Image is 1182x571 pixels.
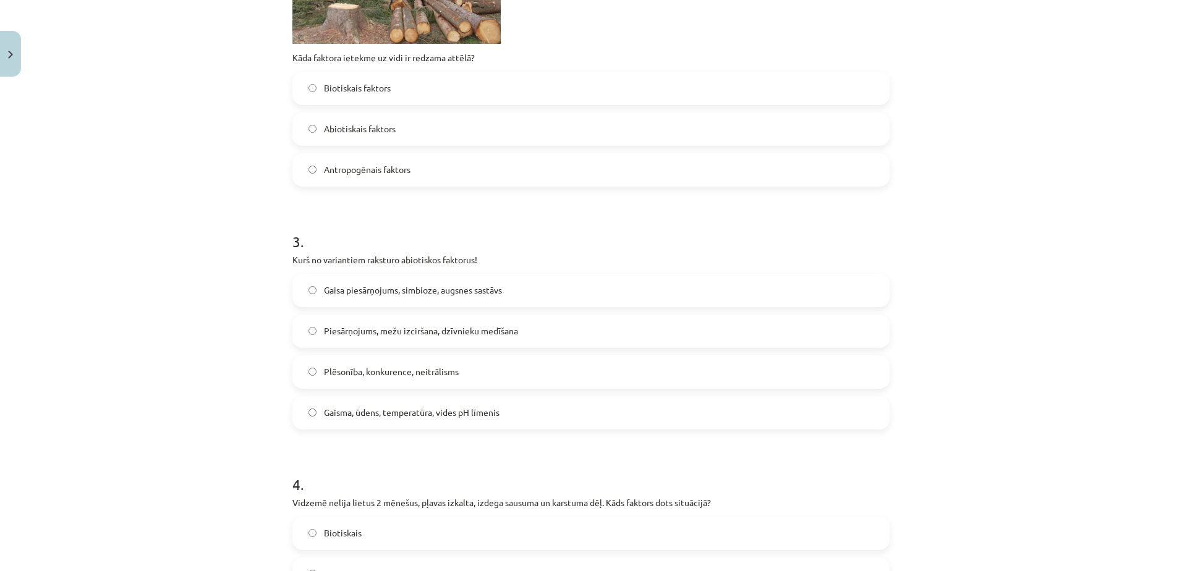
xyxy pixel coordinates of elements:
[308,84,317,92] input: Biotiskais faktors
[324,163,410,176] span: Antropogēnais faktors
[324,365,459,378] span: Plēsonība, konkurence, neitrālisms
[292,211,890,250] h1: 3 .
[292,51,890,64] p: Kāda faktora ietekme uz vidi ir redzama attēlā?
[308,408,317,417] input: Gaisma, ūdens, temperatūra, vides pH līmenis
[292,496,890,509] p: Vidzemē nelija lietus 2 mēnešus, pļavas izkalta, izdega sausuma un karstuma dēļ. Kāds faktors dot...
[324,324,518,337] span: Piesārņojums, mežu izciršana, dzīvnieku medīšana
[292,253,890,266] p: Kurš no variantiem raksturo abiotiskos faktorus!
[324,284,502,297] span: Gaisa piesārņojums, simbioze, augsnes sastāvs
[308,327,317,335] input: Piesārņojums, mežu izciršana, dzīvnieku medīšana
[324,82,391,95] span: Biotiskais faktors
[308,368,317,376] input: Plēsonība, konkurence, neitrālisms
[308,125,317,133] input: Abiotiskais faktors
[292,454,890,493] h1: 4 .
[308,529,317,537] input: Biotiskais
[308,166,317,174] input: Antropogēnais faktors
[324,406,500,419] span: Gaisma, ūdens, temperatūra, vides pH līmenis
[308,286,317,294] input: Gaisa piesārņojums, simbioze, augsnes sastāvs
[324,122,396,135] span: Abiotiskais faktors
[324,527,362,539] span: Biotiskais
[8,51,13,59] img: icon-close-lesson-0947bae3869378f0d4975bcd49f059093ad1ed9edebbc8119c70593378902aed.svg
